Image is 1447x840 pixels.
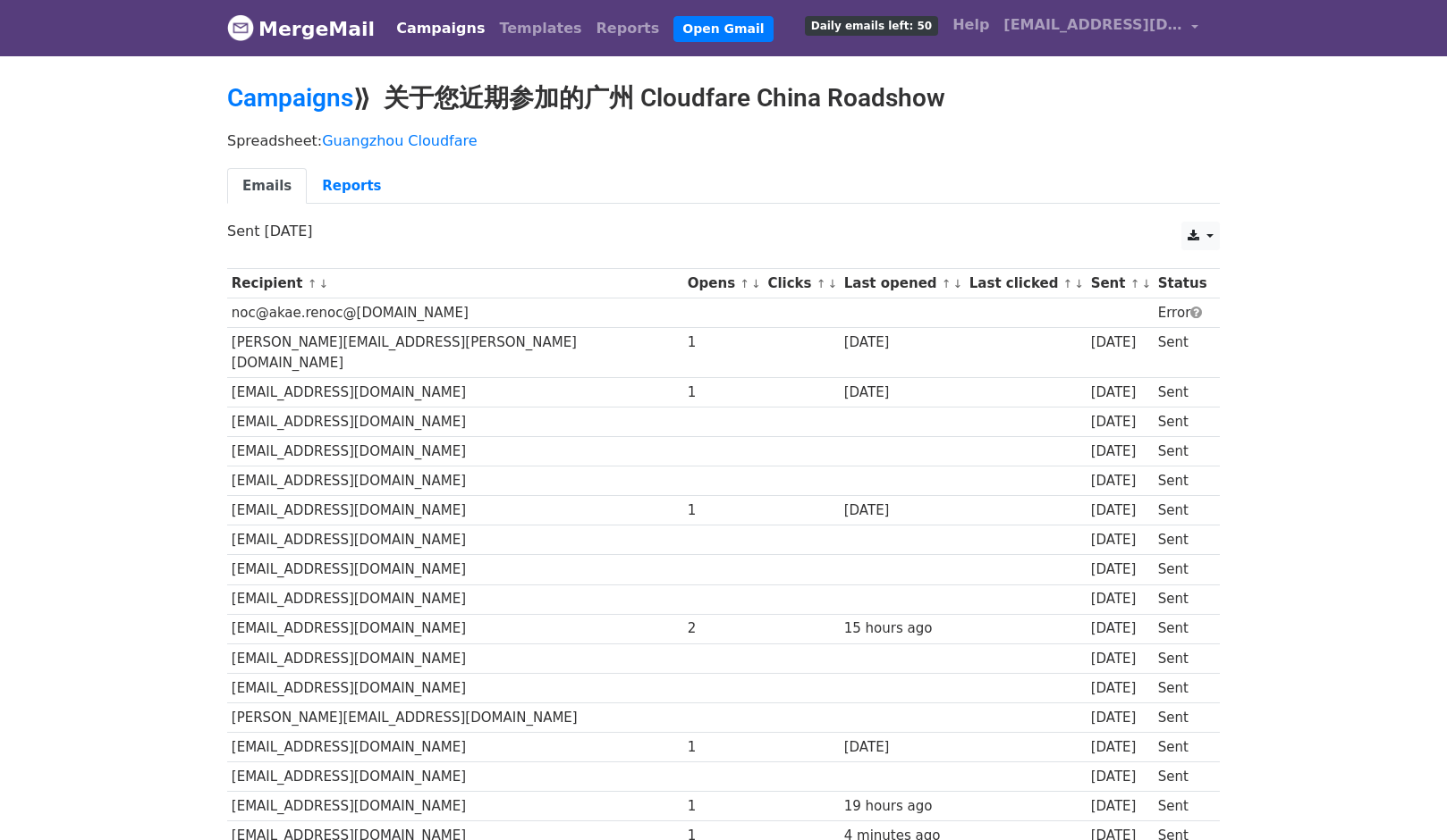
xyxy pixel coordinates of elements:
[1154,407,1211,436] td: Sent
[1154,584,1211,614] td: Sent
[688,332,759,353] div: 1
[589,11,667,46] a: Reports
[942,277,952,290] a: ↑
[307,168,396,205] a: Reports
[389,11,492,46] a: Campaigns
[673,16,773,42] a: Open Gmail
[227,407,683,436] td: [EMAIL_ADDRESS][DOMAIN_NAME]
[1154,733,1211,762] td: Sent
[227,298,683,328] td: noc@akae.renoc@[DOMAIN_NAME]
[688,382,759,403] div: 1
[227,643,683,673] td: [EMAIL_ADDRESS][DOMAIN_NAME]
[1091,767,1150,787] div: [DATE]
[227,131,1220,150] p: Spreadsheet:
[227,83,1220,113] h2: ⟫ 关于您近期参加的广州 Cloudfare China Roadshow
[1091,412,1150,433] div: [DATE]
[844,737,960,758] div: [DATE]
[1063,277,1073,290] a: ↑
[1154,792,1211,821] td: Sent
[1154,525,1211,555] td: Sent
[1154,269,1211,298] th: Status
[1091,618,1150,639] div: [DATE]
[688,618,759,639] div: 2
[227,168,307,205] a: Emails
[1154,377,1211,407] td: Sent
[953,277,963,290] a: ↓
[740,277,749,290] a: ↑
[227,10,375,47] a: MergeMail
[227,466,683,496] td: [EMAIL_ADDRESS][DOMAIN_NAME]
[318,277,328,290] a: ↓
[844,796,960,817] div: 19 hours ago
[688,500,759,521] div: 1
[945,7,996,43] a: Help
[1091,796,1150,817] div: [DATE]
[227,525,683,555] td: [EMAIL_ADDRESS][DOMAIN_NAME]
[227,614,683,643] td: [EMAIL_ADDRESS][DOMAIN_NAME]
[1091,441,1150,462] div: [DATE]
[227,222,1220,240] p: Sent [DATE]
[308,277,317,290] a: ↑
[227,733,683,762] td: [EMAIL_ADDRESS][DOMAIN_NAME]
[1154,496,1211,525] td: Sent
[227,762,683,792] td: [EMAIL_ADDRESS][DOMAIN_NAME]
[1091,559,1150,580] div: [DATE]
[1091,589,1150,609] div: [DATE]
[688,737,759,758] div: 1
[1154,643,1211,673] td: Sent
[1154,328,1211,378] td: Sent
[1130,277,1140,290] a: ↑
[1091,471,1150,491] div: [DATE]
[227,673,683,702] td: [EMAIL_ADDRESS][DOMAIN_NAME]
[1154,673,1211,702] td: Sent
[1091,500,1150,521] div: [DATE]
[1091,678,1150,699] div: [DATE]
[817,277,826,290] a: ↑
[227,269,683,298] th: Recipient
[227,496,683,525] td: [EMAIL_ADDRESS][DOMAIN_NAME]
[1091,649,1150,669] div: [DATE]
[1154,298,1211,328] td: Error
[798,7,945,43] a: Daily emails left: 50
[844,500,960,521] div: [DATE]
[322,132,477,149] a: Guangzhou Cloudfare
[227,377,683,407] td: [EMAIL_ADDRESS][DOMAIN_NAME]
[1154,437,1211,466] td: Sent
[1003,14,1182,36] span: [EMAIL_ADDRESS][DOMAIN_NAME]
[227,792,683,821] td: [EMAIL_ADDRESS][DOMAIN_NAME]
[751,277,761,290] a: ↓
[1091,530,1150,550] div: [DATE]
[1154,555,1211,584] td: Sent
[844,382,960,403] div: [DATE]
[827,277,837,290] a: ↓
[840,269,965,298] th: Last opened
[683,269,764,298] th: Opens
[227,555,683,584] td: [EMAIL_ADDRESS][DOMAIN_NAME]
[1154,702,1211,732] td: Sent
[227,14,254,41] img: MergeMail logo
[1091,382,1150,403] div: [DATE]
[1154,614,1211,643] td: Sent
[227,83,353,113] a: Campaigns
[844,332,960,353] div: [DATE]
[1091,737,1150,758] div: [DATE]
[227,702,683,732] td: [PERSON_NAME][EMAIL_ADDRESS][DOMAIN_NAME]
[1091,332,1150,353] div: [DATE]
[1154,466,1211,496] td: Sent
[1074,277,1084,290] a: ↓
[227,437,683,466] td: [EMAIL_ADDRESS][DOMAIN_NAME]
[227,328,683,378] td: [PERSON_NAME][EMAIL_ADDRESS][PERSON_NAME][DOMAIN_NAME]
[965,269,1087,298] th: Last clicked
[805,16,938,36] span: Daily emails left: 50
[764,269,840,298] th: Clicks
[1154,762,1211,792] td: Sent
[996,7,1206,49] a: [EMAIL_ADDRESS][DOMAIN_NAME]
[844,618,960,639] div: 15 hours ago
[492,11,588,46] a: Templates
[1091,708,1150,728] div: [DATE]
[1087,269,1154,298] th: Sent
[227,584,683,614] td: [EMAIL_ADDRESS][DOMAIN_NAME]
[688,796,759,817] div: 1
[1141,277,1151,290] a: ↓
